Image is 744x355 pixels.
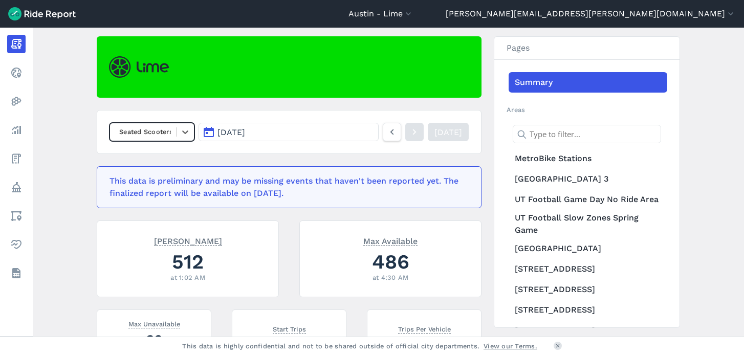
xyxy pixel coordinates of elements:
[312,248,469,276] div: 486
[509,189,667,210] a: UT Football Game Day No Ride Area
[446,8,736,20] button: [PERSON_NAME][EMAIL_ADDRESS][PERSON_NAME][DOMAIN_NAME]
[363,235,418,246] span: Max Available
[7,207,26,225] a: Areas
[154,235,222,246] span: [PERSON_NAME]
[509,300,667,320] a: [STREET_ADDRESS]
[7,63,26,82] a: Realtime
[509,169,667,189] a: [GEOGRAPHIC_DATA] 3
[199,123,379,141] button: [DATE]
[380,336,469,353] div: 1.8
[110,330,199,348] div: 36
[348,8,413,20] button: Austin - Lime
[273,323,306,334] span: Start Trips
[245,336,334,353] div: 895
[509,259,667,279] a: [STREET_ADDRESS]
[509,210,667,238] a: UT Football Slow Zones Spring Game
[110,273,266,282] div: at 1:02 AM
[7,92,26,110] a: Heatmaps
[398,323,451,334] span: Trips Per Vehicle
[109,56,169,78] img: Lime
[513,125,661,143] input: Type to filter...
[494,37,680,60] h3: Pages
[7,121,26,139] a: Analyze
[7,178,26,196] a: Policy
[128,318,180,328] span: Max Unavailable
[110,175,463,199] div: This data is preliminary and may be missing events that haven't been reported yet. The finalized ...
[110,248,266,276] div: 512
[8,7,76,20] img: Ride Report
[428,123,469,141] a: [DATE]
[509,238,667,259] a: [GEOGRAPHIC_DATA]
[509,72,667,93] a: Summary
[312,273,469,282] div: at 4:30 AM
[509,320,667,341] a: [STREET_ADDRESS]
[7,235,26,254] a: Health
[509,279,667,300] a: [STREET_ADDRESS]
[484,341,537,351] a: View our Terms.
[509,148,667,169] a: MetroBike Stations
[507,105,667,115] h2: Areas
[7,264,26,282] a: Datasets
[217,127,245,137] span: [DATE]
[7,35,26,53] a: Report
[7,149,26,168] a: Fees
